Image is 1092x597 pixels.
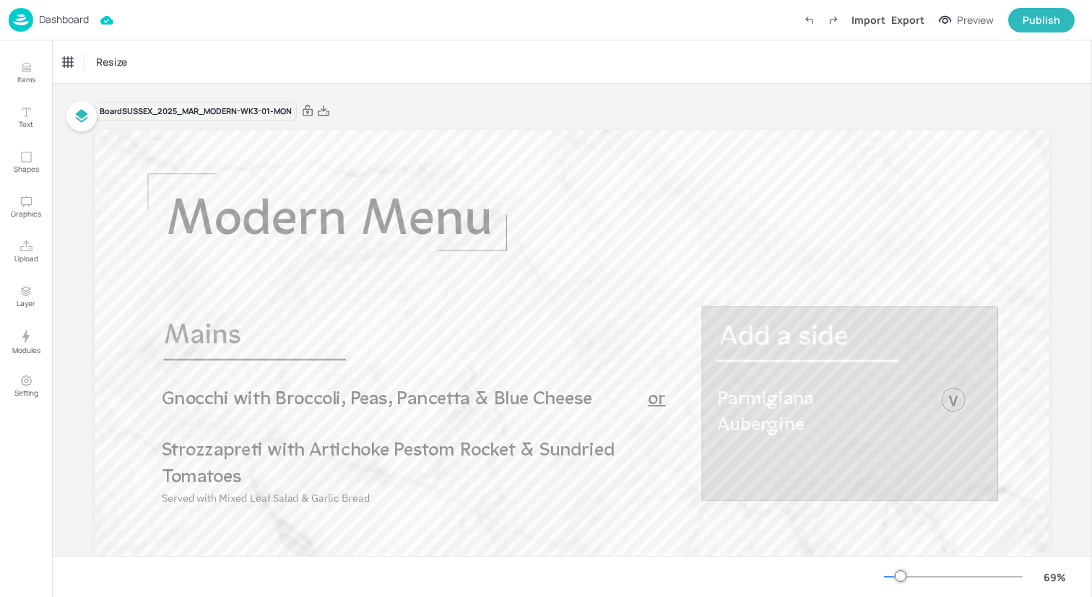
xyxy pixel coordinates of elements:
[1023,12,1060,28] div: Publish
[1037,570,1072,585] div: 69 %
[39,14,89,25] p: Dashboard
[9,8,33,32] img: logo-86c26b7e.jpg
[930,9,1002,31] button: Preview
[162,491,370,505] span: Served with Mixed Leaf Salad & Garlic Bread
[95,102,297,121] div: Board SUSSEX_2025_MAR_MODERN-WK3-01-MON
[851,12,885,27] div: Import
[162,390,593,409] span: Gnocchi with Broccoli, Peas, Pancetta & Blue Cheese
[717,390,813,435] span: Parmigiana Aubergine
[957,12,994,28] div: Preview
[1008,8,1075,32] button: Publish
[162,441,615,487] span: Strozzapreti with Artichoke Pestom Rocket & Sundried Tomatoes
[797,8,821,32] label: Undo (Ctrl + Z)
[891,12,924,27] div: Export
[821,8,846,32] label: Redo (Ctrl + Y)
[93,54,130,69] span: Resize
[648,390,665,409] span: or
